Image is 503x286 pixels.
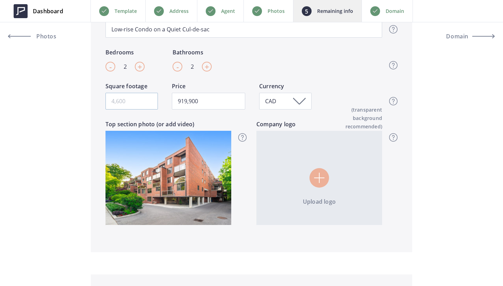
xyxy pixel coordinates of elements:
p: Agent [221,7,235,15]
input: 4,600 [105,93,158,110]
span: Dashboard [33,7,63,15]
img: question [389,25,398,33]
span: Domain [446,33,468,39]
label: Currency [259,82,312,93]
label: Bathrooms [173,48,212,59]
span: CAD [265,97,278,105]
label: Company logo [256,120,382,131]
input: A location unlike any other [105,21,382,38]
a: Dashboard [8,1,68,22]
input: 1,600,000 [172,93,245,110]
p: Domain [386,7,404,15]
span: + [138,61,142,72]
span: - [176,61,179,72]
span: (transparent background recommended) [321,106,382,131]
button: Domain [432,28,495,45]
img: question [238,133,247,142]
p: Photos [268,7,285,15]
p: Template [115,7,137,15]
p: Address [169,7,189,15]
img: question [389,61,398,69]
p: Remaining info [317,7,353,15]
label: Square footage [105,82,158,93]
span: - [109,61,112,72]
label: Top section photo (or add video) [105,120,231,131]
a: Photos [8,28,71,45]
img: question [389,133,398,142]
span: + [205,61,209,72]
label: Price [172,82,245,93]
img: question [389,97,398,105]
label: Bedrooms [105,48,145,59]
span: Photos [35,33,57,39]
